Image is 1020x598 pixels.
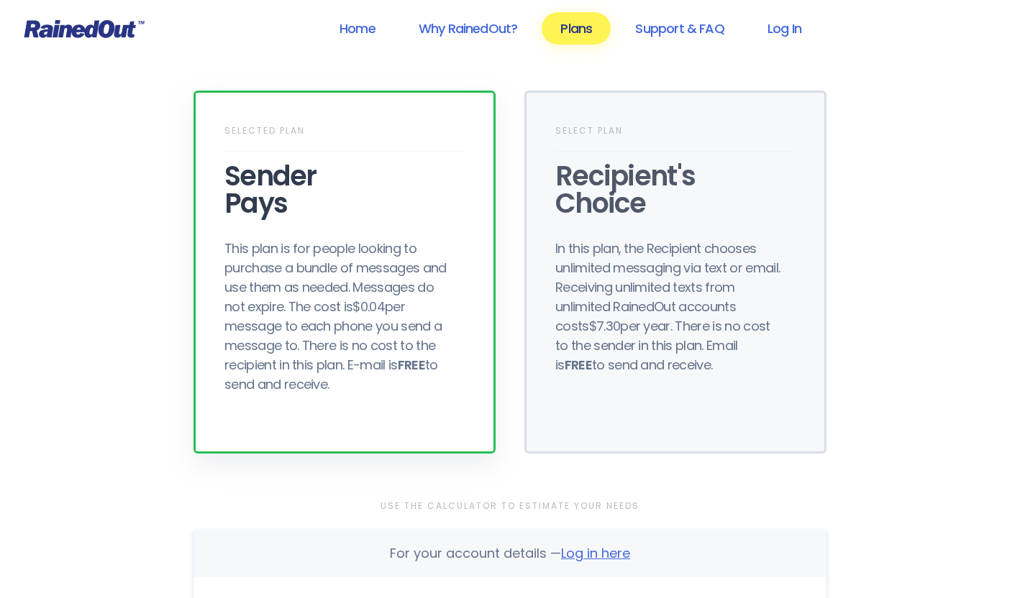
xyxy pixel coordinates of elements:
[561,544,630,562] span: Log in here
[224,121,465,152] div: Selected Plan
[749,12,820,45] a: Log In
[193,91,496,454] div: Selected PlanSenderPaysThis plan is for people looking to purchase a bundle of messages and use t...
[398,356,425,374] b: FREE
[524,91,827,454] div: Select PlanRecipient'sChoiceIn this plan, the Recipient chooses unlimited messaging via text or e...
[555,239,786,374] div: In this plan, the Recipient chooses unlimited messaging via text or email. Receiving unlimited te...
[400,12,537,45] a: Why RainedOut?
[390,544,630,563] div: For your account details —
[555,162,796,217] div: Recipient's Choice
[555,121,796,152] div: Select Plan
[224,239,455,394] div: This plan is for people looking to purchase a bundle of messages and use them as needed. Messages...
[193,497,827,515] div: Use the Calculator to Estimate Your Needs
[321,12,394,45] a: Home
[542,12,611,45] a: Plans
[616,12,742,45] a: Support & FAQ
[565,356,592,374] b: FREE
[224,162,465,217] div: Sender Pays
